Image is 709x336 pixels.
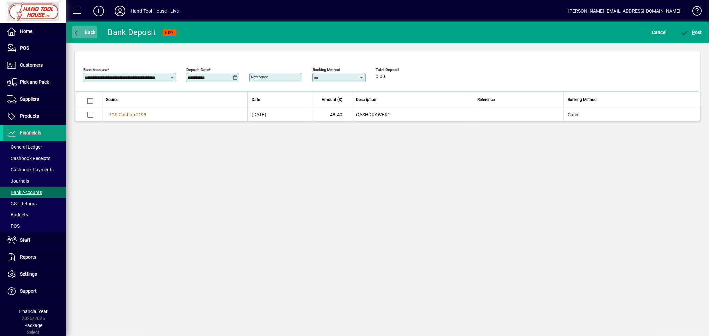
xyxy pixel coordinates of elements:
span: Budgets [7,212,28,217]
a: Budgets [3,209,66,220]
button: Post [679,26,704,38]
span: Source [106,96,118,103]
a: Settings [3,266,66,283]
a: Reports [3,249,66,266]
td: [DATE] [247,108,312,121]
div: Bank Deposit [108,27,156,38]
div: Reference [477,96,559,103]
span: Pick and Pack [20,79,49,85]
button: Add [88,5,109,17]
span: Staff [20,237,30,243]
a: POS Cashup#193 [106,111,149,118]
span: Package [24,323,42,328]
a: POS [3,220,66,232]
span: Support [20,288,37,294]
span: Cashbook Receipts [7,156,50,161]
span: ost [681,30,702,35]
a: Suppliers [3,91,66,108]
span: Back [73,30,96,35]
span: Date [252,96,260,103]
span: Suppliers [20,96,39,102]
span: 0.00 [376,74,385,79]
div: Description [356,96,469,103]
span: Cash [568,112,579,117]
span: P [692,30,695,35]
a: Products [3,108,66,125]
mat-label: Deposit Date [186,67,209,72]
a: Staff [3,232,66,249]
button: Profile [109,5,131,17]
span: Reports [20,254,36,260]
span: POS [20,45,29,51]
span: GST Returns [7,201,37,206]
span: Cancel [652,27,667,38]
a: Support [3,283,66,299]
span: POS [7,223,20,229]
div: Banking Method [568,96,692,103]
a: Pick and Pack [3,74,66,91]
div: Hand Tool House - Live [131,6,179,16]
span: Financials [20,130,41,135]
a: GST Returns [3,198,66,209]
span: Banking Method [568,96,597,103]
span: Cashbook Payments [7,167,54,172]
span: CASHDRAWER1 [356,112,391,117]
span: Amount ($) [322,96,343,103]
a: Journals [3,175,66,187]
mat-label: Bank Account [83,67,107,72]
div: Amount ($) [316,96,349,103]
span: Description [356,96,377,103]
a: Cashbook Payments [3,164,66,175]
a: Bank Accounts [3,187,66,198]
a: Customers [3,57,66,74]
span: Customers [20,62,43,68]
span: Bank Accounts [7,190,42,195]
button: Back [72,26,97,38]
mat-label: Reference [251,75,268,79]
span: Reference [477,96,495,103]
td: 48.40 [312,108,352,121]
a: POS [3,40,66,57]
span: POS Cashup [108,112,135,117]
div: [PERSON_NAME] [EMAIL_ADDRESS][DOMAIN_NAME] [568,6,681,16]
a: Home [3,23,66,40]
span: Journals [7,178,29,184]
a: General Ledger [3,141,66,153]
span: General Ledger [7,144,42,150]
span: Total Deposit [376,68,415,72]
span: Products [20,113,39,119]
span: # [135,112,138,117]
div: Date [252,96,308,103]
mat-label: Banking Method [313,67,340,72]
span: 193 [138,112,147,117]
button: Cancel [650,26,668,38]
a: Knowledge Base [687,1,701,23]
span: NEW [165,30,174,35]
div: Source [106,96,243,103]
span: Financial Year [19,309,48,314]
span: Settings [20,271,37,277]
app-page-header-button: Back [66,26,103,38]
a: Cashbook Receipts [3,153,66,164]
span: Home [20,29,32,34]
